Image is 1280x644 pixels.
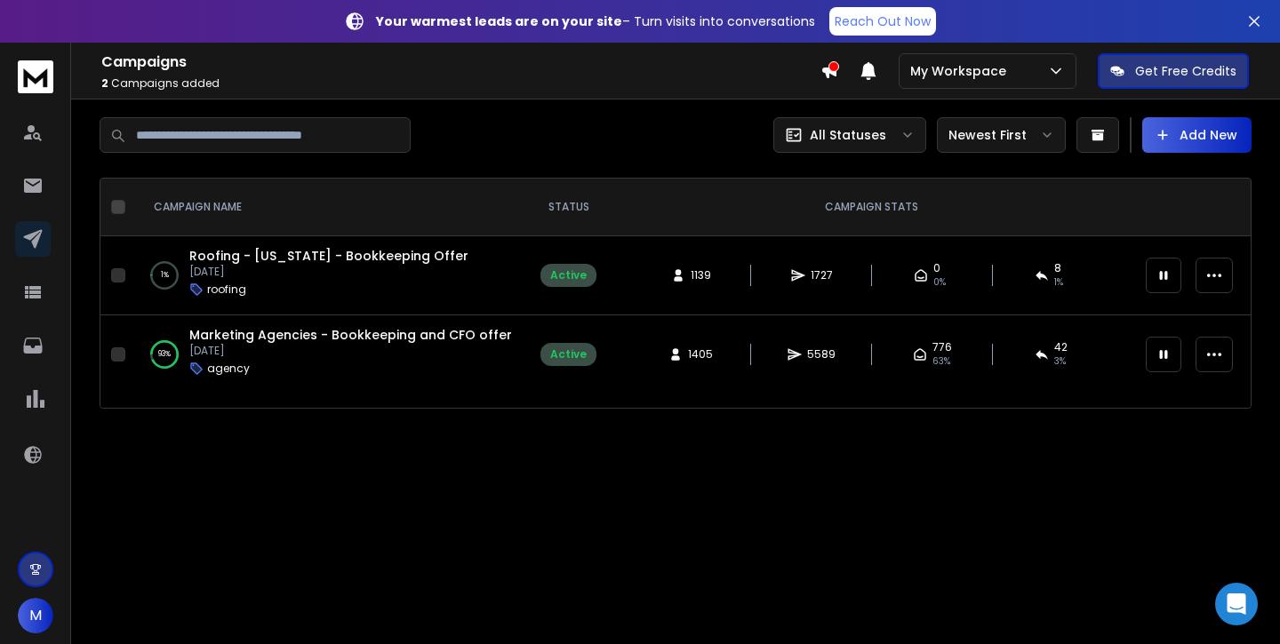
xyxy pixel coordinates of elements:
div: Active [550,347,587,362]
span: 42 [1054,340,1068,354]
p: 1 % [161,266,169,284]
p: – Turn visits into conversations [376,12,815,30]
button: M [18,598,53,633]
td: 1%Roofing - [US_STATE] - Bookkeeping Offer[DATE]roofing [132,236,530,315]
p: [DATE] [189,265,468,279]
span: 2 [101,76,108,91]
p: All Statuses [810,126,886,144]
p: 93 % [158,346,171,363]
p: My Workspace [910,62,1013,80]
a: Roofing - [US_STATE] - Bookkeeping Offer [189,247,468,265]
p: [DATE] [189,344,512,358]
span: 3 % [1054,354,1066,369]
span: 1 % [1054,275,1063,290]
div: Open Intercom Messenger [1215,583,1258,625]
strong: Your warmest leads are on your site [376,12,622,30]
p: Get Free Credits [1135,62,1236,80]
p: Reach Out Now [835,12,931,30]
div: Active [550,268,587,282]
p: agency [207,362,250,376]
button: Get Free Credits [1098,53,1249,89]
span: 1139 [691,268,711,282]
th: STATUS [530,179,607,236]
img: logo [18,60,53,93]
th: CAMPAIGN STATS [607,179,1135,236]
p: Campaigns added [101,76,820,91]
p: roofing [207,282,246,297]
span: 776 [932,340,952,354]
span: 5589 [807,347,836,362]
span: 1405 [688,347,713,362]
td: 93%Marketing Agencies - Bookkeeping and CFO offer[DATE]agency [132,315,530,394]
span: 0 [933,261,940,275]
th: CAMPAIGN NAME [132,179,530,236]
span: 8 [1054,261,1061,275]
span: 0% [933,275,946,290]
span: 1727 [811,268,833,282]
a: Marketing Agencies - Bookkeeping and CFO offer [189,326,512,344]
a: Reach Out Now [829,7,936,36]
h1: Campaigns [101,52,820,73]
button: Newest First [937,117,1066,153]
span: 63 % [932,354,950,369]
button: Add New [1142,117,1252,153]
